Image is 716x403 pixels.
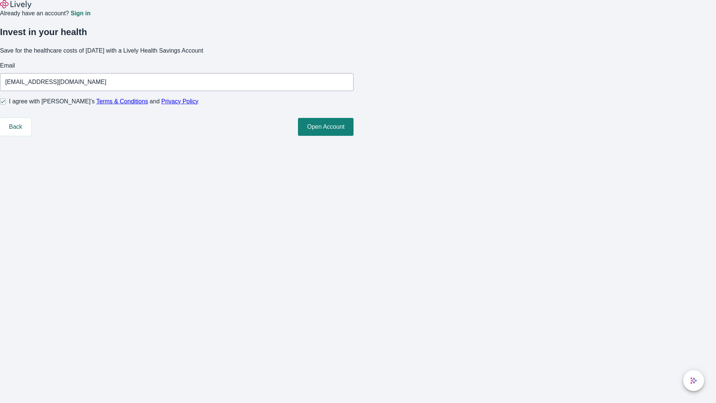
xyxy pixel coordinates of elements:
span: I agree with [PERSON_NAME]’s and [9,97,198,106]
a: Terms & Conditions [96,98,148,104]
button: chat [683,370,704,391]
a: Privacy Policy [161,98,199,104]
button: Open Account [298,118,354,136]
a: Sign in [70,10,90,16]
svg: Lively AI Assistant [690,377,697,384]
